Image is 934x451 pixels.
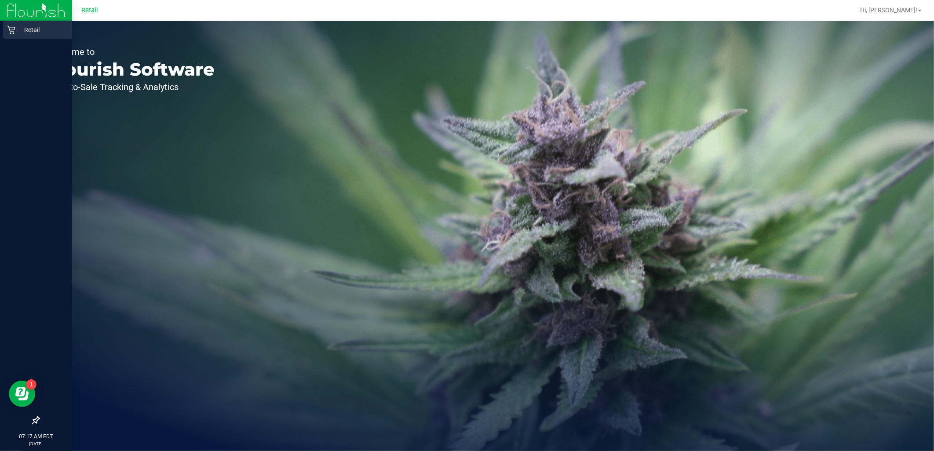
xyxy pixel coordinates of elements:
p: Flourish Software [47,61,215,78]
p: Seed-to-Sale Tracking & Analytics [47,83,215,91]
span: Hi, [PERSON_NAME]! [860,7,917,14]
iframe: Resource center [9,381,35,407]
p: 07:17 AM EDT [4,433,68,440]
inline-svg: Retail [7,25,15,34]
iframe: Resource center unread badge [26,379,36,390]
p: Welcome to [47,47,215,56]
p: Retail [15,25,68,35]
span: Retail [81,7,98,14]
p: [DATE] [4,440,68,447]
